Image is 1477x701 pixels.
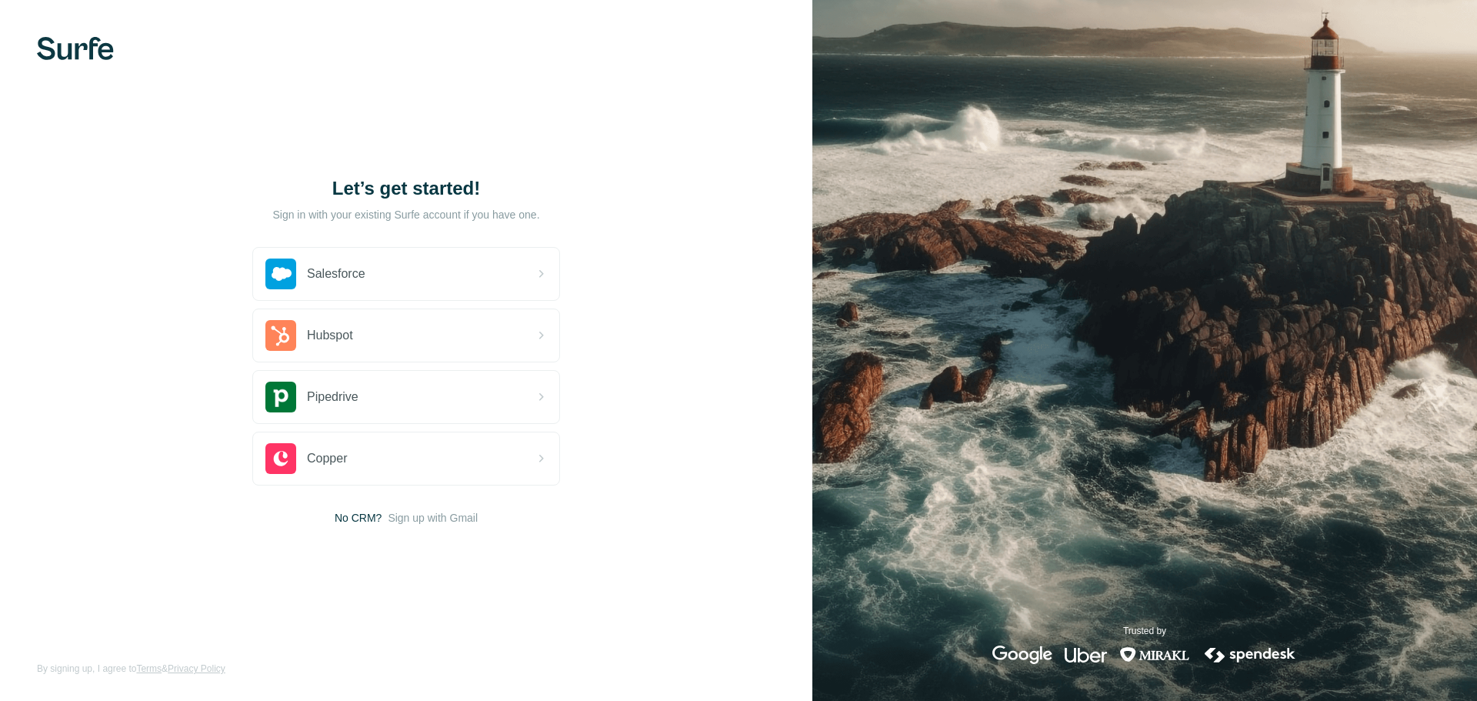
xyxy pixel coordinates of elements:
span: Hubspot [307,326,353,345]
span: By signing up, I agree to & [37,662,225,676]
img: uber's logo [1065,646,1107,664]
span: Copper [307,449,347,468]
img: mirakl's logo [1119,646,1190,664]
img: salesforce's logo [265,259,296,289]
a: Terms [136,663,162,674]
a: Privacy Policy [168,663,225,674]
p: Sign in with your existing Surfe account if you have one. [272,207,539,222]
img: pipedrive's logo [265,382,296,412]
img: hubspot's logo [265,320,296,351]
img: Surfe's logo [37,37,114,60]
img: spendesk's logo [1202,646,1298,664]
button: Sign up with Gmail [388,510,478,526]
span: Salesforce [307,265,365,283]
p: Trusted by [1123,624,1166,638]
img: google's logo [992,646,1052,664]
span: No CRM? [335,510,382,526]
h1: Let’s get started! [252,176,560,201]
img: copper's logo [265,443,296,474]
span: Pipedrive [307,388,358,406]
